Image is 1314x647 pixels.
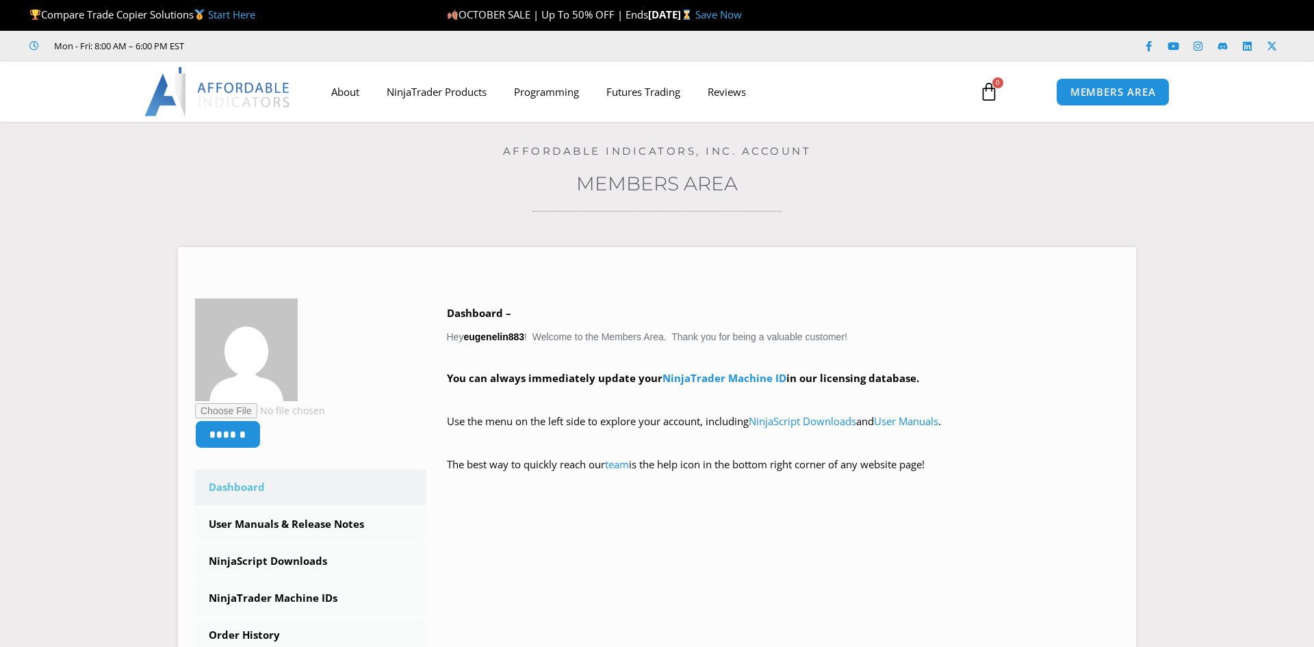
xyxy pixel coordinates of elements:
[662,371,786,385] a: NinjaTrader Machine ID
[448,10,458,20] img: 🍂
[593,76,694,107] a: Futures Trading
[195,581,426,616] a: NinjaTrader Machine IDs
[195,507,426,542] a: User Manuals & Release Notes
[463,331,524,342] strong: eugenelin883
[648,8,695,21] strong: [DATE]
[749,414,856,428] a: NinjaScript Downloads
[318,76,964,107] nav: Menu
[605,457,629,471] a: team
[51,38,184,54] span: Mon - Fri: 8:00 AM – 6:00 PM EST
[195,470,426,505] a: Dashboard
[208,8,255,21] a: Start Here
[29,8,255,21] span: Compare Trade Copier Solutions
[503,144,812,157] a: Affordable Indicators, Inc. Account
[694,76,760,107] a: Reviews
[874,414,938,428] a: User Manuals
[695,8,742,21] a: Save Now
[576,172,738,195] a: Members Area
[1056,78,1170,106] a: MEMBERS AREA
[30,10,40,20] img: 🏆
[373,76,500,107] a: NinjaTrader Products
[1070,87,1156,97] span: MEMBERS AREA
[144,67,292,116] img: LogoAI | Affordable Indicators – NinjaTrader
[447,455,1120,494] p: The best way to quickly reach our is the help icon in the bottom right corner of any website page!
[447,8,648,21] span: OCTOBER SALE | Up To 50% OFF | Ends
[195,544,426,579] a: NinjaScript Downloads
[447,304,1120,494] div: Hey ! Welcome to the Members Area. Thank you for being a valuable customer!
[447,371,919,385] strong: You can always immediately update your in our licensing database.
[194,10,205,20] img: 🥇
[447,412,1120,451] p: Use the menu on the left side to explore your account, including and .
[959,72,1019,112] a: 0
[195,299,298,401] img: ce5c3564b8d766905631c1cffdfddf4fd84634b52f3d98752d85c5da480e954d
[203,39,409,53] iframe: Customer reviews powered by Trustpilot
[500,76,593,107] a: Programming
[992,77,1003,88] span: 0
[447,306,511,320] b: Dashboard –
[682,10,692,20] img: ⌛
[318,76,373,107] a: About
